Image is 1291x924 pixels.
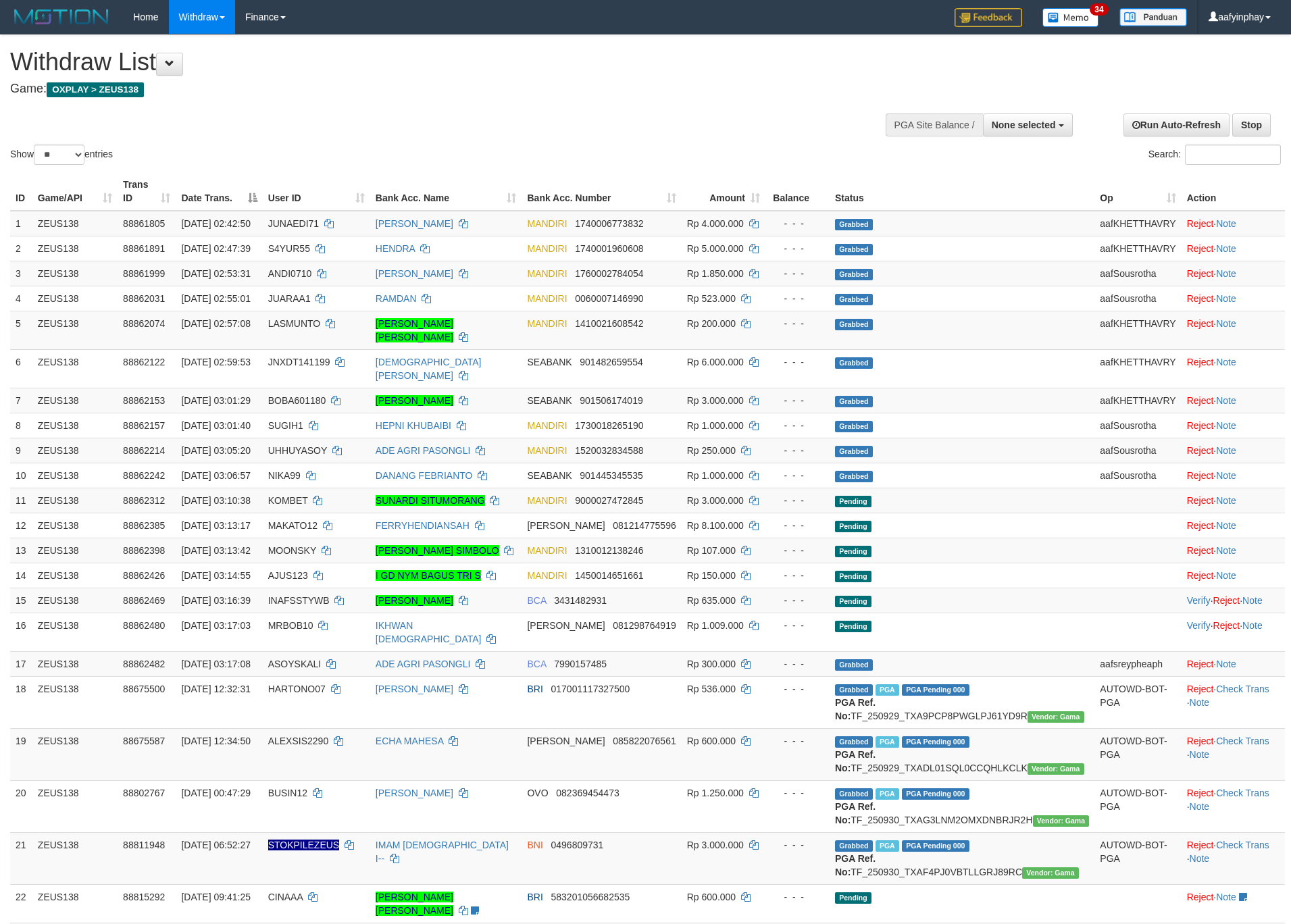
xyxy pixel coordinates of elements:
[1182,588,1285,613] td: · ·
[1182,172,1285,211] th: Action
[370,172,522,211] th: Bank Acc. Name: activate to sort column ascending
[181,445,250,456] span: [DATE] 03:05:20
[1187,243,1214,254] a: Reject
[527,545,567,556] span: MANDIRI
[522,172,681,211] th: Bank Acc. Number: activate to sort column ascending
[10,388,32,413] td: 7
[835,471,873,482] span: Grabbed
[376,620,482,644] a: IKHWAN [DEMOGRAPHIC_DATA]
[835,571,871,582] span: Pending
[1216,840,1269,850] a: Check Trans
[1216,243,1236,254] a: Note
[580,357,642,367] span: Copy 901482659554 to clipboard
[118,172,176,211] th: Trans ID: activate to sort column ascending
[687,620,744,631] span: Rp 1.009.000
[123,545,165,556] span: 88862398
[123,445,165,456] span: 88862214
[10,82,847,96] h4: Game:
[1216,570,1236,581] a: Note
[830,172,1094,211] th: Status
[771,519,824,532] div: - - -
[835,294,873,305] span: Grabbed
[10,145,113,165] label: Show entries
[835,269,873,280] span: Grabbed
[1187,659,1214,669] a: Reject
[992,120,1056,130] span: None selected
[32,438,118,463] td: ZEUS138
[32,463,118,488] td: ZEUS138
[32,588,118,613] td: ZEUS138
[886,113,983,136] div: PGA Site Balance /
[835,496,871,507] span: Pending
[10,588,32,613] td: 15
[1182,388,1285,413] td: ·
[1123,113,1230,136] a: Run Auto-Refresh
[554,595,607,606] span: Copy 3431482931 to clipboard
[1190,697,1210,708] a: Note
[835,357,873,369] span: Grabbed
[575,445,643,456] span: Copy 1520032834588 to clipboard
[1187,788,1214,798] a: Reject
[1182,261,1285,286] td: ·
[1094,236,1181,261] td: aafKHETTHAVRY
[575,243,643,254] span: Copy 1740001960608 to clipboard
[376,788,453,798] a: [PERSON_NAME]
[575,318,643,329] span: Copy 1410021608542 to clipboard
[123,520,165,531] span: 88862385
[10,349,32,388] td: 6
[1182,513,1285,538] td: ·
[1090,3,1108,16] span: 34
[376,268,453,279] a: [PERSON_NAME]
[1187,545,1214,556] a: Reject
[687,445,736,456] span: Rp 250.000
[268,243,310,254] span: S4YUR55
[1187,570,1214,581] a: Reject
[34,145,84,165] select: Showentries
[10,261,32,286] td: 3
[1242,595,1263,606] a: Note
[771,317,824,330] div: - - -
[32,236,118,261] td: ZEUS138
[123,318,165,329] span: 88862074
[376,495,485,506] a: SUNARDI SITUMORANG
[575,495,643,506] span: Copy 9000027472845 to clipboard
[1190,801,1210,812] a: Note
[1187,736,1214,746] a: Reject
[1216,545,1236,556] a: Note
[1187,620,1211,631] a: Verify
[1232,113,1271,136] a: Stop
[1187,840,1214,850] a: Reject
[32,349,118,388] td: ZEUS138
[268,545,316,556] span: MOONSKY
[123,243,165,254] span: 88861891
[181,243,250,254] span: [DATE] 02:47:39
[771,242,824,255] div: - - -
[181,470,250,481] span: [DATE] 03:06:57
[181,520,250,531] span: [DATE] 03:13:17
[527,595,546,606] span: BCA
[835,621,871,632] span: Pending
[1182,438,1285,463] td: ·
[771,544,824,557] div: - - -
[1216,659,1236,669] a: Note
[1216,684,1269,694] a: Check Trans
[181,218,250,229] span: [DATE] 02:42:50
[575,268,643,279] span: Copy 1760002784054 to clipboard
[1187,445,1214,456] a: Reject
[10,513,32,538] td: 12
[32,261,118,286] td: ZEUS138
[123,495,165,506] span: 88862312
[10,211,32,236] td: 1
[1094,463,1181,488] td: aafSousrotha
[771,217,824,230] div: - - -
[268,595,330,606] span: INAFSSTYWB
[181,293,250,304] span: [DATE] 02:55:01
[1182,211,1285,236] td: ·
[32,513,118,538] td: ZEUS138
[1190,749,1210,760] a: Note
[527,659,546,669] span: BCA
[1094,286,1181,311] td: aafSousrotha
[1216,520,1236,531] a: Note
[32,613,118,651] td: ZEUS138
[123,659,165,669] span: 88862482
